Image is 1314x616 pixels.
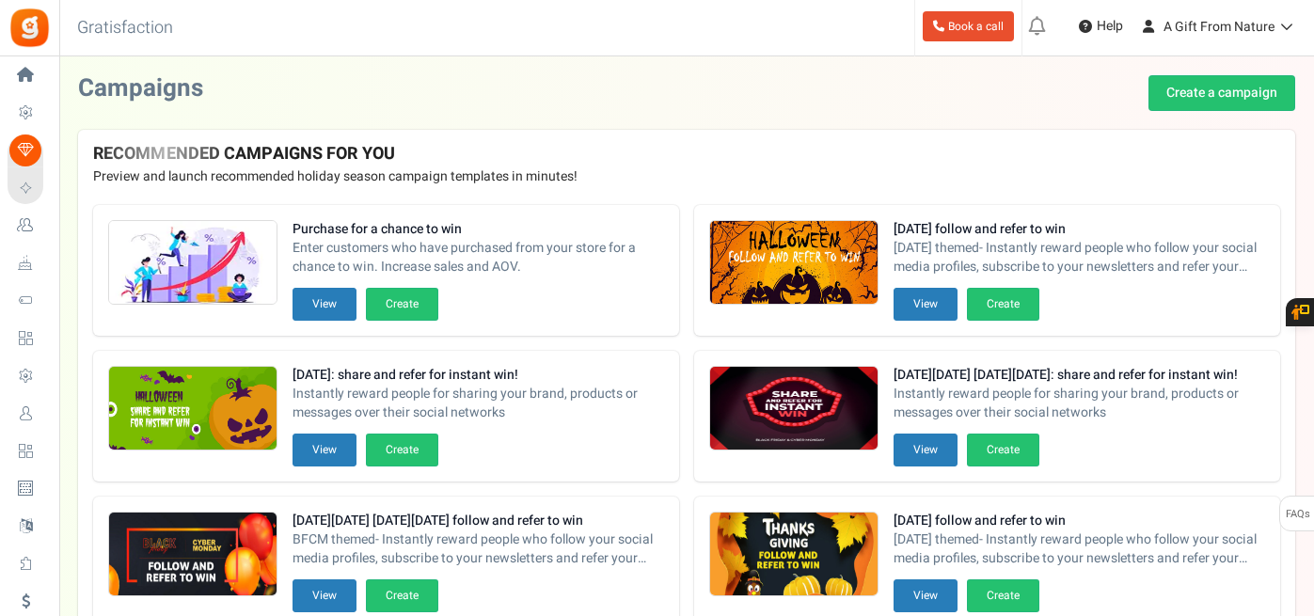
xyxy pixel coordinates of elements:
p: Preview and launch recommended holiday season campaign templates in minutes! [93,167,1280,186]
img: Recommended Campaigns [109,221,277,306]
img: Recommended Campaigns [109,367,277,451]
strong: [DATE][DATE] [DATE][DATE]: share and refer for instant win! [894,366,1265,385]
img: Recommended Campaigns [710,513,878,597]
img: Recommended Campaigns [109,513,277,597]
button: Create [366,288,438,321]
strong: [DATE][DATE] [DATE][DATE] follow and refer to win [293,512,664,530]
img: Recommended Campaigns [710,367,878,451]
img: Gratisfaction [8,7,51,49]
button: View [894,434,958,466]
strong: [DATE]: share and refer for instant win! [293,366,664,385]
button: Create [366,434,438,466]
button: View [293,579,356,612]
span: FAQs [1285,497,1310,532]
button: Create [366,579,438,612]
button: Create [967,434,1039,466]
span: Instantly reward people for sharing your brand, products or messages over their social networks [894,385,1265,422]
button: Create [967,579,1039,612]
h3: Gratisfaction [56,9,194,47]
span: [DATE] themed- Instantly reward people who follow your social media profiles, subscribe to your n... [894,239,1265,276]
img: Recommended Campaigns [710,221,878,306]
span: Help [1092,17,1123,36]
strong: [DATE] follow and refer to win [894,220,1265,239]
h2: Campaigns [78,75,203,103]
button: View [293,434,356,466]
a: Book a call [923,11,1014,41]
button: Create [967,288,1039,321]
button: View [894,579,958,612]
button: View [894,288,958,321]
span: Instantly reward people for sharing your brand, products or messages over their social networks [293,385,664,422]
button: View [293,288,356,321]
a: Help [1071,11,1131,41]
span: Enter customers who have purchased from your store for a chance to win. Increase sales and AOV. [293,239,664,276]
span: BFCM themed- Instantly reward people who follow your social media profiles, subscribe to your new... [293,530,664,568]
strong: [DATE] follow and refer to win [894,512,1265,530]
span: [DATE] themed- Instantly reward people who follow your social media profiles, subscribe to your n... [894,530,1265,568]
a: Create a campaign [1148,75,1295,111]
h4: RECOMMENDED CAMPAIGNS FOR YOU [93,145,1280,164]
strong: Purchase for a chance to win [293,220,664,239]
span: A Gift From Nature [1164,17,1274,37]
